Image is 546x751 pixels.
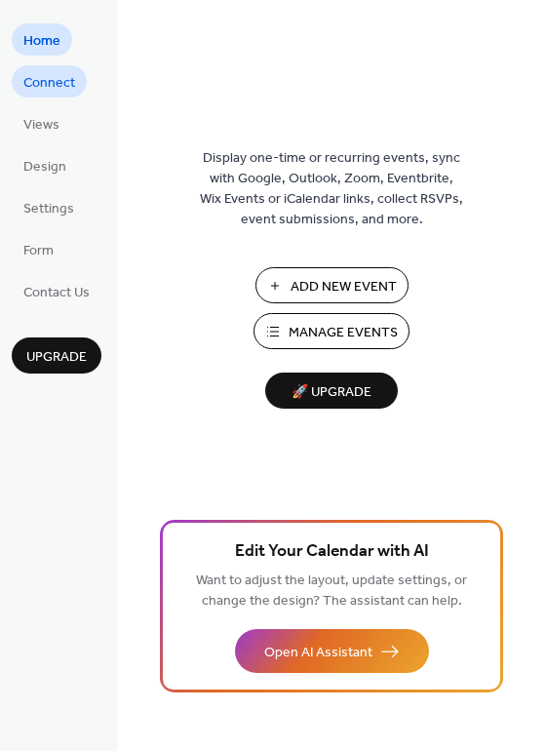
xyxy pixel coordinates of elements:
span: Views [23,115,59,136]
button: 🚀 Upgrade [265,373,398,409]
span: Manage Events [289,323,398,343]
button: Open AI Assistant [235,629,429,673]
span: Connect [23,73,75,94]
span: Open AI Assistant [264,643,372,663]
a: Connect [12,65,87,98]
span: Add New Event [291,277,397,297]
a: Contact Us [12,275,101,307]
a: Design [12,149,78,181]
span: Form [23,241,54,261]
span: Want to adjust the layout, update settings, or change the design? The assistant can help. [196,568,467,614]
span: Settings [23,199,74,219]
span: Upgrade [26,347,87,368]
span: Home [23,31,60,52]
button: Add New Event [255,267,409,303]
span: 🚀 Upgrade [277,379,386,406]
button: Upgrade [12,337,101,374]
span: Display one-time or recurring events, sync with Google, Outlook, Zoom, Eventbrite, Wix Events or ... [200,148,463,230]
button: Manage Events [253,313,409,349]
a: Home [12,23,72,56]
a: Form [12,233,65,265]
a: Views [12,107,71,139]
span: Design [23,157,66,178]
span: Edit Your Calendar with AI [235,538,429,566]
a: Settings [12,191,86,223]
span: Contact Us [23,283,90,303]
